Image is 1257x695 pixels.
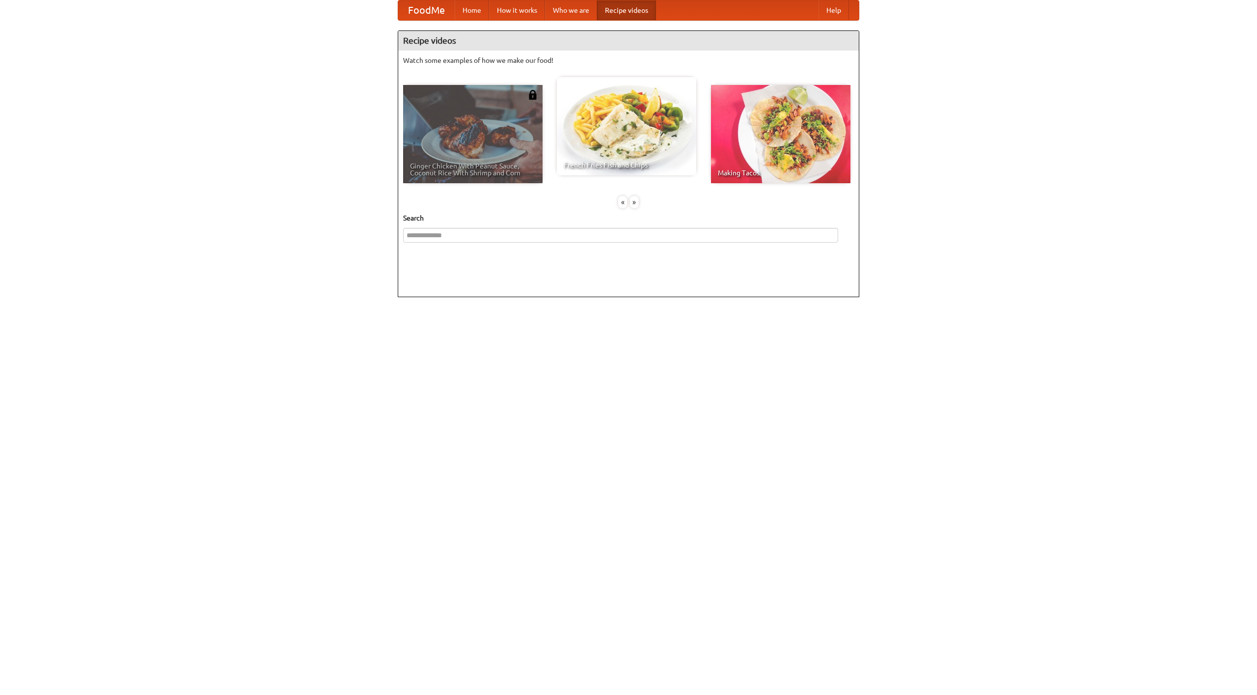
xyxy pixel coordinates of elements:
img: 483408.png [528,90,538,100]
a: How it works [489,0,545,20]
a: French Fries Fish and Chips [557,77,696,175]
h5: Search [403,213,854,223]
span: French Fries Fish and Chips [564,162,689,168]
div: « [618,196,627,208]
a: Recipe videos [597,0,656,20]
a: Home [455,0,489,20]
a: Help [819,0,849,20]
a: Making Tacos [711,85,850,183]
a: Who we are [545,0,597,20]
h4: Recipe videos [398,31,859,51]
a: FoodMe [398,0,455,20]
div: » [630,196,639,208]
span: Making Tacos [718,169,844,176]
p: Watch some examples of how we make our food! [403,56,854,65]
